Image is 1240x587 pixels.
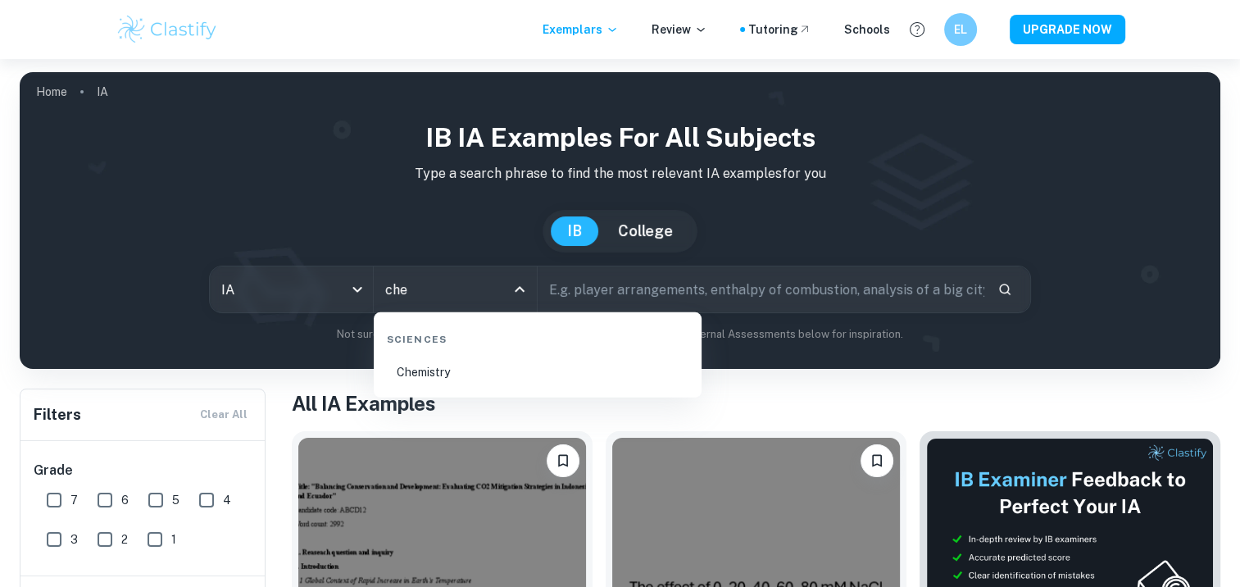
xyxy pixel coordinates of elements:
button: IB [551,216,598,246]
h1: IB IA examples for all subjects [33,118,1207,157]
button: Help and Feedback [903,16,931,43]
button: Close [508,278,531,301]
button: Bookmark [547,444,579,477]
li: Chemistry [380,353,695,391]
span: 4 [223,491,231,509]
a: Home [36,80,67,103]
h6: EL [951,20,970,39]
a: Schools [844,20,890,39]
span: 1 [171,530,176,548]
h6: Filters [34,403,81,426]
button: Search [991,275,1019,303]
button: Bookmark [861,444,893,477]
img: profile cover [20,72,1220,369]
h6: Grade [34,461,253,480]
span: 5 [172,491,179,509]
p: Exemplars [543,20,619,39]
p: IA [97,83,108,101]
img: Clastify logo [116,13,220,46]
span: 7 [70,491,78,509]
span: 3 [70,530,78,548]
span: 2 [121,530,128,548]
input: E.g. player arrangements, enthalpy of combustion, analysis of a big city... [538,266,984,312]
a: Tutoring [748,20,811,39]
button: UPGRADE NOW [1010,15,1125,44]
div: IA [210,266,373,312]
div: Sciences [380,319,695,353]
p: Review [652,20,707,39]
span: 6 [121,491,129,509]
h1: All IA Examples [292,389,1220,418]
p: Type a search phrase to find the most relevant IA examples for you [33,164,1207,184]
button: EL [944,13,977,46]
button: College [602,216,689,246]
p: Not sure what to search for? You can always look through our example Internal Assessments below f... [33,326,1207,343]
